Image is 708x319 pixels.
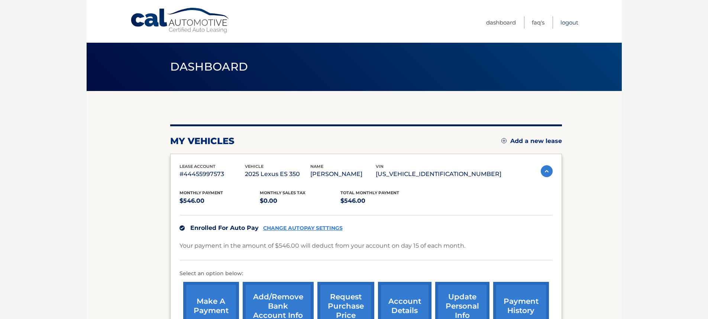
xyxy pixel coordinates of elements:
[190,224,259,231] span: Enrolled For Auto Pay
[170,60,248,74] span: Dashboard
[180,169,245,179] p: #44455997573
[180,164,216,169] span: lease account
[560,16,578,29] a: Logout
[170,136,235,147] h2: my vehicles
[501,137,562,145] a: Add a new lease
[260,190,305,195] span: Monthly sales Tax
[340,190,399,195] span: Total Monthly Payment
[541,165,553,177] img: accordion-active.svg
[501,138,507,143] img: add.svg
[486,16,516,29] a: Dashboard
[130,7,230,34] a: Cal Automotive
[310,164,323,169] span: name
[376,169,501,179] p: [US_VEHICLE_IDENTIFICATION_NUMBER]
[180,241,465,251] p: Your payment in the amount of $546.00 will deduct from your account on day 15 of each month.
[245,169,310,179] p: 2025 Lexus ES 350
[376,164,384,169] span: vin
[245,164,264,169] span: vehicle
[263,225,343,231] a: CHANGE AUTOPAY SETTINGS
[180,269,553,278] p: Select an option below:
[180,190,223,195] span: Monthly Payment
[180,196,260,206] p: $546.00
[310,169,376,179] p: [PERSON_NAME]
[532,16,544,29] a: FAQ's
[180,225,185,231] img: check.svg
[260,196,340,206] p: $0.00
[340,196,421,206] p: $546.00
